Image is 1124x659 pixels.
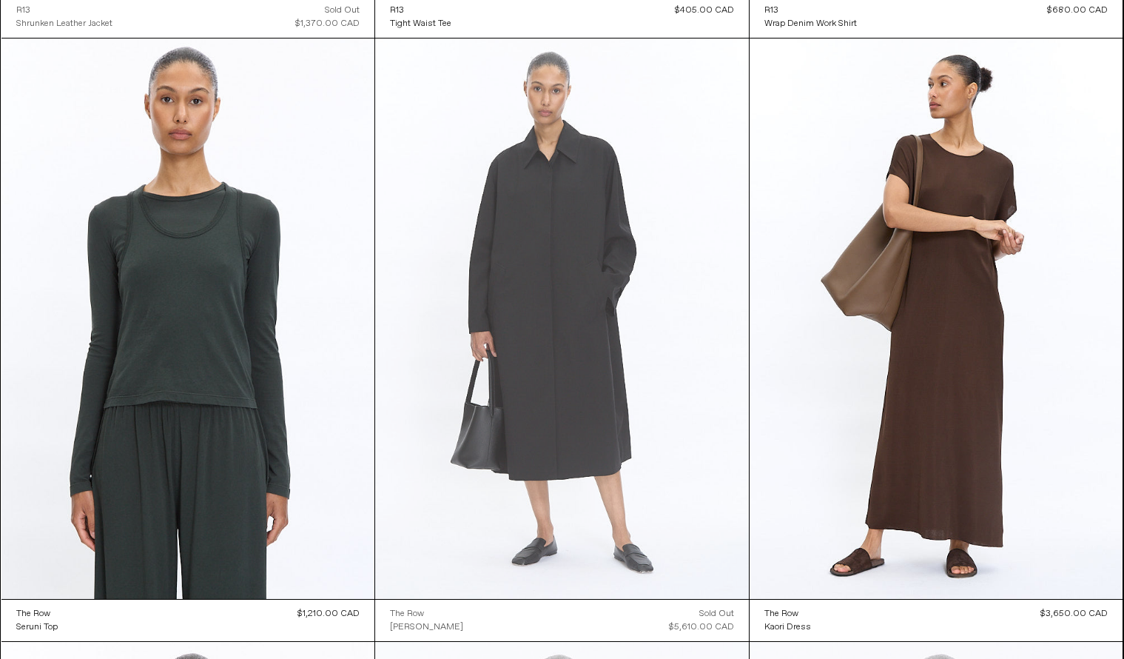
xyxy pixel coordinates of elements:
[325,4,360,17] div: Sold out
[764,621,811,634] div: Kaori Dress
[675,4,734,16] span: $405.00 CAD
[16,4,112,17] a: R13
[16,18,112,30] div: Shrunken Leather Jacket
[16,620,58,634] a: Seruni Top
[764,4,778,17] div: R13
[16,607,58,620] a: The Row
[669,621,734,633] span: $5,610.00 CAD
[390,4,451,17] a: R13
[295,18,360,30] span: $1,370.00 CAD
[16,17,112,30] a: Shrunken Leather Jacket
[375,39,749,599] img: The Row Rocco Coat
[1040,608,1108,620] span: $3,650.00 CAD
[390,4,404,17] div: R13
[750,39,1123,599] img: The Row Kaori Dress
[390,621,463,634] div: [PERSON_NAME]
[390,17,451,30] a: Tight Waist Tee
[764,608,798,620] div: The Row
[16,621,58,634] div: Seruni Top
[390,18,451,30] div: Tight Waist Tee
[764,607,811,620] a: The Row
[16,608,50,620] div: The Row
[390,620,463,634] a: [PERSON_NAME]
[699,607,734,620] div: Sold out
[297,608,360,620] span: $1,210.00 CAD
[764,18,857,30] div: Wrap Denim Work Shirt
[764,4,857,17] a: R13
[16,4,30,17] div: R13
[1047,4,1108,16] span: $680.00 CAD
[1,39,375,599] img: The Row Seruni Top
[764,620,811,634] a: Kaori Dress
[390,608,424,620] div: The Row
[390,607,463,620] a: The Row
[764,17,857,30] a: Wrap Denim Work Shirt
